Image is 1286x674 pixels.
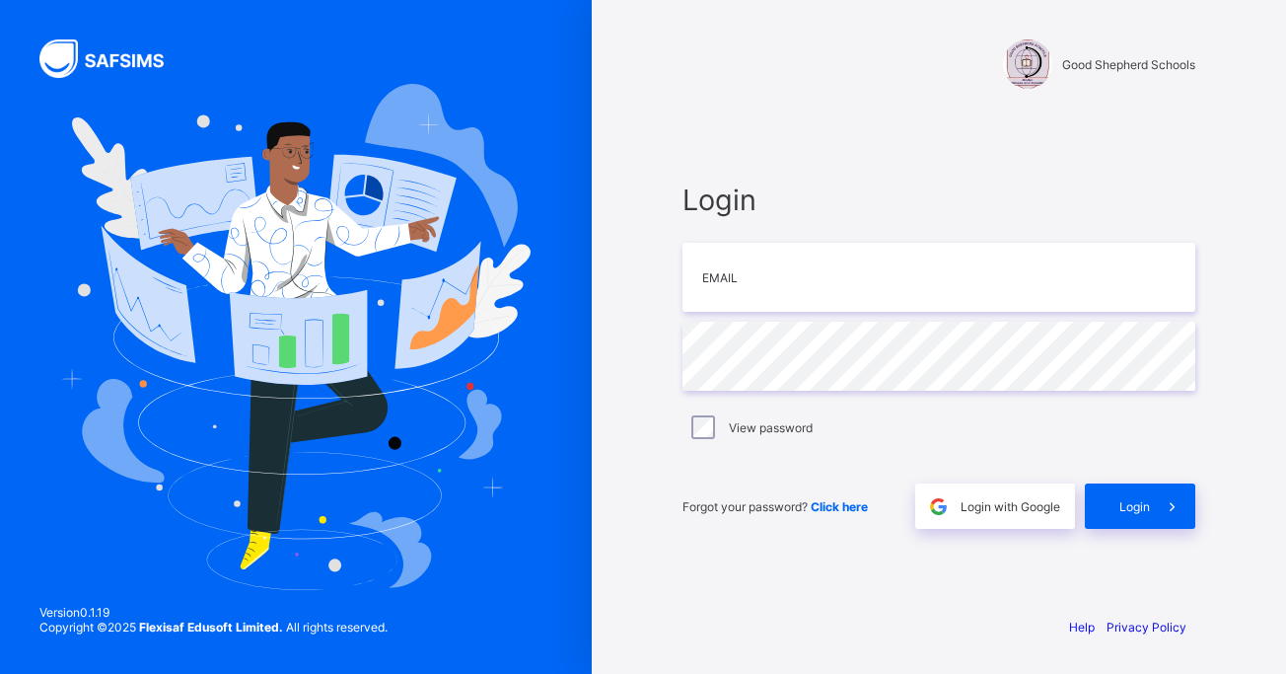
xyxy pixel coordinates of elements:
[682,499,868,514] span: Forgot your password?
[961,499,1060,514] span: Login with Google
[61,84,531,589] img: Hero Image
[39,605,388,620] span: Version 0.1.19
[139,620,283,635] strong: Flexisaf Edusoft Limited.
[1107,620,1186,635] a: Privacy Policy
[729,420,813,435] label: View password
[1062,57,1195,72] span: Good Shepherd Schools
[39,620,388,635] span: Copyright © 2025 All rights reserved.
[1069,620,1095,635] a: Help
[1119,499,1150,514] span: Login
[39,39,187,78] img: SAFSIMS Logo
[927,495,950,518] img: google.396cfc9801f0270233282035f929180a.svg
[811,499,868,514] a: Click here
[682,183,1195,217] span: Login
